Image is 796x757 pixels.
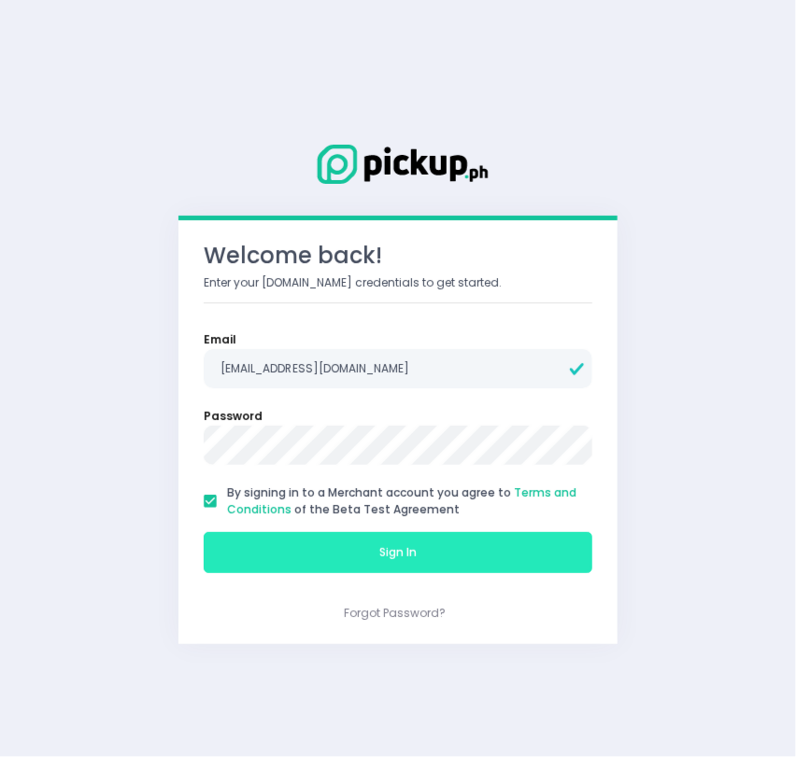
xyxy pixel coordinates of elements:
[227,484,576,517] span: By signing in to a Merchant account you agree to of the Beta Test Agreement
[204,274,592,291] p: Enter your [DOMAIN_NAME] credentials to get started.
[345,605,447,621] a: Forgot Password?
[204,243,592,270] h3: Welcome back!
[379,544,417,560] span: Sign In
[227,484,576,517] a: Terms and Conditions
[305,141,491,188] img: Logo
[204,408,263,425] label: Password
[204,532,592,573] button: Sign In
[204,331,236,348] label: Email
[204,349,592,388] input: Email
